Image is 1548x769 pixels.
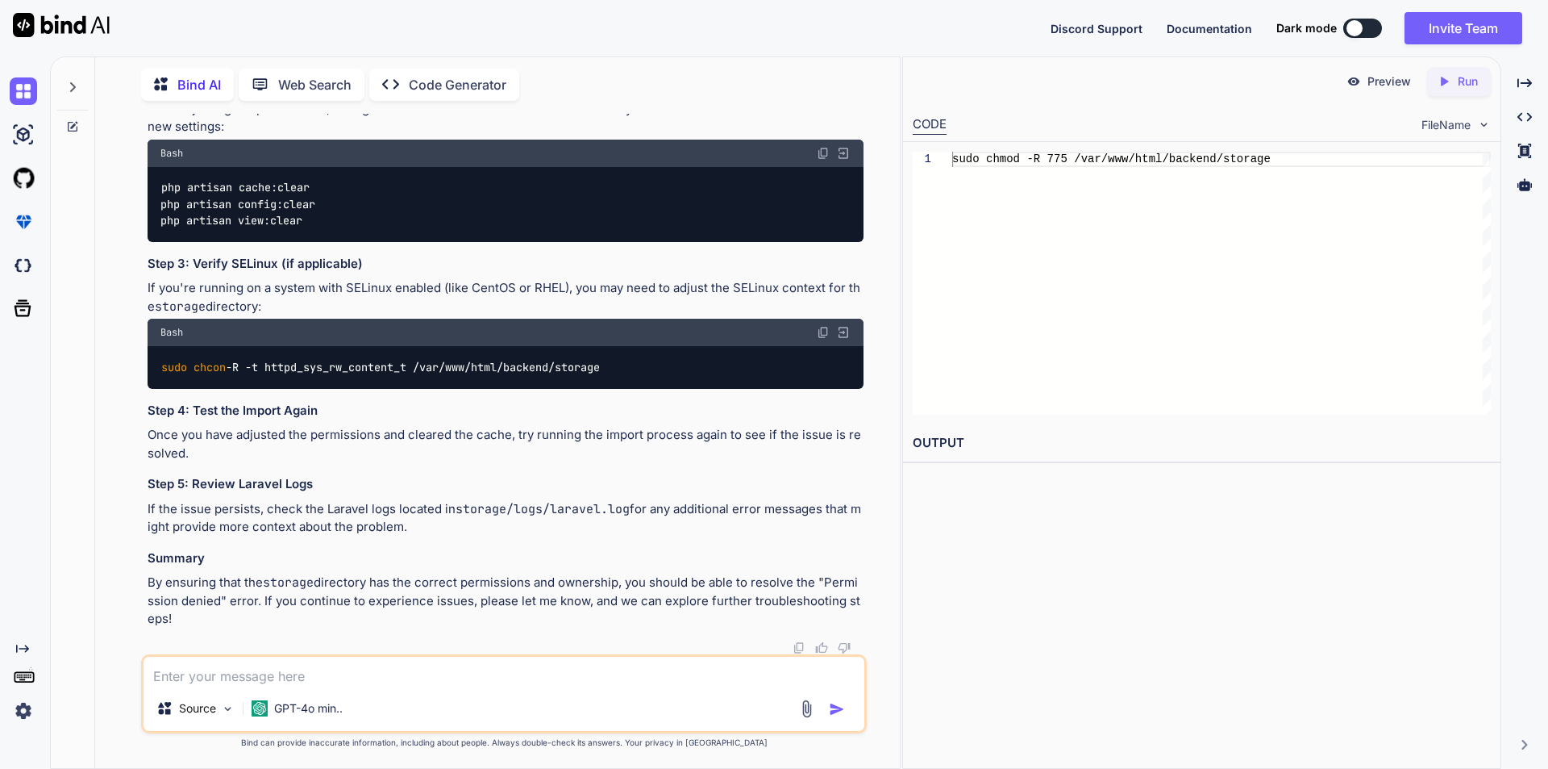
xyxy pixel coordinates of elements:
[952,153,1271,165] span: sudo chmod -R 775 /var/www/html/backend/storage
[252,700,268,717] img: GPT-4o mini
[148,100,863,136] p: After adjusting the permissions, it’s a good idea to clear the cache to ensure that any cached da...
[913,115,947,135] div: CODE
[177,75,221,94] p: Bind AI
[148,550,863,568] h3: Summary
[10,208,37,236] img: premium
[913,152,931,167] div: 1
[456,501,630,517] code: storage/logs/laravel.log
[193,360,226,374] span: chcon
[10,697,37,725] img: settings
[817,326,830,339] img: copy
[10,121,37,148] img: ai-studio
[148,255,863,274] h3: Step 3: Verify SELinux (if applicable)
[1346,74,1361,89] img: preview
[141,737,867,749] p: Bind can provide inaccurate information, including about people. Always double-check its answers....
[13,13,110,37] img: Bind AI
[160,179,315,229] code: php artisan cache:clear php artisan config:clear php artisan view:clear
[221,702,235,716] img: Pick Models
[836,146,851,161] img: Open in Browser
[148,426,863,462] p: Once you have adjusted the permissions and cleared the cache, try running the import process agai...
[263,575,314,591] code: storage
[278,75,352,94] p: Web Search
[793,642,805,654] img: copy
[815,642,828,654] img: like
[1458,73,1478,90] p: Run
[1167,22,1252,36] span: Documentation
[160,326,183,339] span: Bash
[1276,20,1337,36] span: Dark mode
[10,77,37,105] img: chat
[155,299,206,315] code: storage
[838,642,851,654] img: dislike
[148,475,863,494] h3: Step 5: Review Laravel Logs
[10,165,37,192] img: githubLight
[10,252,37,279] img: darkCloudIdeIcon
[148,574,863,629] p: By ensuring that the directory has the correct permissions and ownership, you should be able to r...
[1051,22,1142,36] span: Discord Support
[1404,12,1522,44] button: Invite Team
[797,700,816,718] img: attachment
[1421,117,1471,133] span: FileName
[161,360,187,374] span: sudo
[1167,20,1252,37] button: Documentation
[1367,73,1411,90] p: Preview
[148,402,863,420] h3: Step 4: Test the Import Again
[160,147,183,160] span: Bash
[903,424,1500,462] h2: OUTPUT
[1477,118,1491,132] img: chevron down
[148,279,863,316] p: If you're running on a system with SELinux enabled (like CentOS or RHEL), you may need to adjust ...
[1051,20,1142,37] button: Discord Support
[829,701,845,717] img: icon
[836,325,851,340] img: Open in Browser
[160,359,601,376] code: -R -t httpd_sys_rw_content_t /var/www/html/backend/storage
[274,700,343,717] p: GPT-4o min..
[148,500,863,537] p: If the issue persists, check the Laravel logs located in for any additional error messages that m...
[409,75,506,94] p: Code Generator
[817,147,830,160] img: copy
[179,700,216,717] p: Source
